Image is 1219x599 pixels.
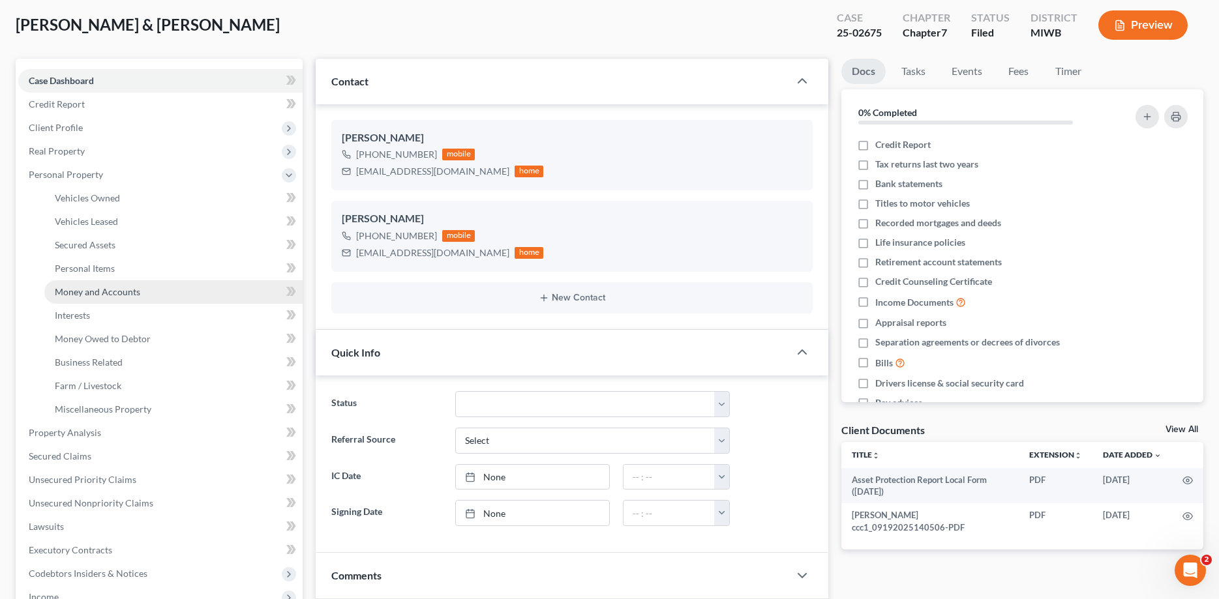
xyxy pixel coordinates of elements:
a: Titleunfold_more [852,450,880,460]
a: Interests [44,304,303,327]
a: Timer [1045,59,1092,84]
td: PDF [1019,468,1092,504]
span: Credit Counseling Certificate [875,275,992,288]
a: Credit Report [18,93,303,116]
a: None [456,465,610,489]
iframe: Intercom live chat [1175,555,1206,586]
span: Secured Assets [55,239,115,250]
div: home [515,247,543,259]
span: Client Profile [29,122,83,133]
span: Recorded mortgages and deeds [875,216,1001,229]
span: Farm / Livestock [55,380,121,391]
span: Retirement account statements [875,256,1002,269]
span: Drivers license & social security card [875,377,1024,390]
span: Secured Claims [29,450,91,461]
span: 7 [941,26,947,38]
div: [PERSON_NAME] [342,211,802,227]
span: Separation agreements or decrees of divorces [875,336,1060,349]
a: Secured Assets [44,233,303,257]
a: Unsecured Nonpriority Claims [18,491,303,515]
div: [PHONE_NUMBER] [356,148,437,161]
span: Contact [331,75,369,87]
a: Miscellaneous Property [44,398,303,421]
span: Unsecured Priority Claims [29,474,136,485]
a: None [456,501,610,525]
a: Docs [841,59,886,84]
div: [EMAIL_ADDRESS][DOMAIN_NAME] [356,165,509,178]
div: Chapter [903,25,950,40]
div: mobile [442,230,475,242]
label: Status [325,391,448,417]
span: Bills [875,357,893,370]
div: 25-02675 [837,25,882,40]
span: Lawsuits [29,521,64,532]
div: Status [971,10,1010,25]
span: Credit Report [875,138,931,151]
span: Personal Property [29,169,103,180]
span: 2 [1201,555,1212,565]
button: New Contact [342,293,802,303]
span: Miscellaneous Property [55,403,151,415]
span: Vehicles Owned [55,192,120,203]
div: Chapter [903,10,950,25]
input: -- : -- [624,465,715,489]
a: Lawsuits [18,515,303,538]
div: [PERSON_NAME] [342,130,802,146]
i: unfold_more [1074,452,1082,460]
span: Real Property [29,145,85,156]
span: Codebtors Insiders & Notices [29,568,147,579]
a: Date Added expand_more [1103,450,1162,460]
span: Interests [55,310,90,321]
a: Property Analysis [18,421,303,445]
span: Titles to motor vehicles [875,197,970,210]
div: [EMAIL_ADDRESS][DOMAIN_NAME] [356,246,509,259]
td: [PERSON_NAME] ccc1_09192025140506-PDF [841,503,1019,539]
span: Bank statements [875,177,942,190]
label: Signing Date [325,500,448,526]
a: Farm / Livestock [44,374,303,398]
span: Comments [331,569,382,581]
div: Filed [971,25,1010,40]
span: Money and Accounts [55,286,140,297]
td: PDF [1019,503,1092,539]
span: Executory Contracts [29,544,112,555]
div: District [1031,10,1077,25]
td: [DATE] [1092,503,1172,539]
span: Pay advices [875,396,922,409]
strong: 0% Completed [858,107,917,118]
label: IC Date [325,464,448,490]
a: Executory Contracts [18,538,303,562]
span: Credit Report [29,98,85,110]
span: Appraisal reports [875,316,946,329]
div: Client Documents [841,423,925,437]
a: Tasks [891,59,936,84]
a: View All [1166,425,1198,434]
td: Asset Protection Report Local Form ([DATE]) [841,468,1019,504]
i: unfold_more [872,452,880,460]
i: expand_more [1154,452,1162,460]
a: Vehicles Owned [44,186,303,210]
span: Vehicles Leased [55,216,118,227]
a: Fees [998,59,1040,84]
a: Money Owed to Debtor [44,327,303,351]
div: [PHONE_NUMBER] [356,229,437,242]
div: mobile [442,149,475,160]
a: Events [941,59,993,84]
span: Unsecured Nonpriority Claims [29,497,153,508]
a: Business Related [44,351,303,374]
a: Vehicles Leased [44,210,303,233]
a: Extensionunfold_more [1029,450,1082,460]
td: [DATE] [1092,468,1172,504]
span: Personal Items [55,263,115,274]
a: Personal Items [44,257,303,280]
span: Property Analysis [29,427,101,438]
input: -- : -- [624,501,715,525]
a: Unsecured Priority Claims [18,468,303,491]
span: Income Documents [875,296,954,309]
span: Business Related [55,357,123,368]
div: home [515,166,543,177]
span: Money Owed to Debtor [55,333,151,344]
a: Case Dashboard [18,69,303,93]
span: Quick Info [331,346,380,358]
span: Case Dashboard [29,75,94,86]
